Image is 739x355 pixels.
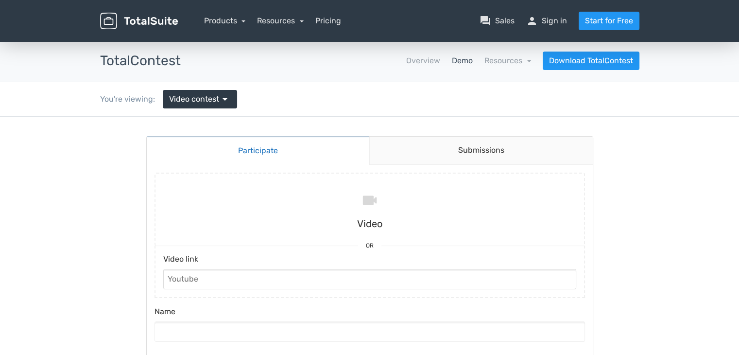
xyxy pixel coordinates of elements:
[369,20,593,48] a: Submissions
[480,15,491,27] span: question_answer
[163,152,576,173] input: Youtube
[526,15,538,27] span: person
[543,52,639,70] a: Download TotalContest
[169,93,219,105] span: Video contest
[406,55,440,67] a: Overview
[219,93,231,105] span: arrow_drop_down
[163,137,576,152] label: Video link
[480,15,515,27] a: question_answerSales
[204,16,246,25] a: Products
[100,53,181,69] h3: TotalContest
[147,19,370,48] a: Participate
[579,12,639,30] a: Start for Free
[257,16,304,25] a: Resources
[484,56,531,65] a: Resources
[452,55,473,67] a: Demo
[155,241,585,265] button: Submit
[100,13,178,30] img: TotalSuite for WordPress
[163,90,237,108] a: Video contest arrow_drop_down
[100,93,163,105] div: You're viewing:
[315,15,341,27] a: Pricing
[155,189,585,205] label: Name
[526,15,567,27] a: personSign in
